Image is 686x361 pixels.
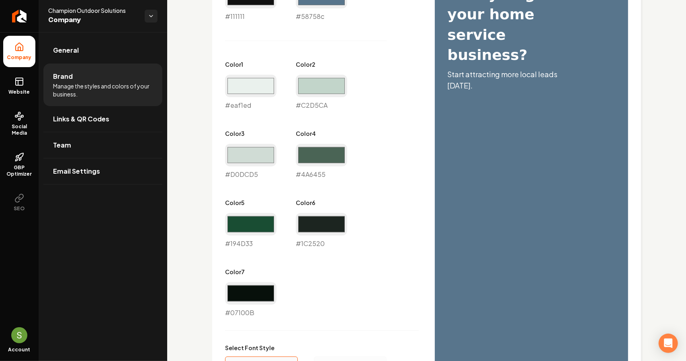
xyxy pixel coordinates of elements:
[3,105,35,143] a: Social Media
[48,6,138,14] span: Champion Outdoor Solutions
[225,129,276,137] label: Color 3
[225,60,276,68] label: Color 1
[53,82,153,98] span: Manage the styles and colors of your business.
[225,199,276,207] label: Color 5
[296,213,347,248] div: #1C2520
[225,282,276,318] div: #07100B
[53,72,73,81] span: Brand
[11,205,28,212] span: SEO
[43,132,162,158] a: Team
[8,347,31,353] span: Account
[296,129,347,137] label: Color 4
[12,10,27,23] img: Rebolt Logo
[43,37,162,63] a: General
[53,166,100,176] span: Email Settings
[11,327,27,343] button: Open user button
[4,54,35,61] span: Company
[225,344,387,352] label: Select Font Style
[296,144,347,179] div: #4A6455
[48,14,138,26] span: Company
[225,75,276,110] div: #eaf1ed
[3,70,35,102] a: Website
[6,89,33,95] span: Website
[53,140,71,150] span: Team
[3,164,35,177] span: GBP Optimizer
[225,144,276,179] div: #D0DCD5
[3,187,35,218] button: SEO
[225,213,276,248] div: #194D33
[3,146,35,184] a: GBP Optimizer
[296,199,347,207] label: Color 6
[43,106,162,132] a: Links & QR Codes
[11,327,27,343] img: Sales Champion
[3,123,35,136] span: Social Media
[43,158,162,184] a: Email Settings
[296,60,347,68] label: Color 2
[296,75,347,110] div: #C2D5CA
[53,114,109,124] span: Links & QR Codes
[225,268,276,276] label: Color 7
[53,45,79,55] span: General
[659,334,678,353] div: Open Intercom Messenger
